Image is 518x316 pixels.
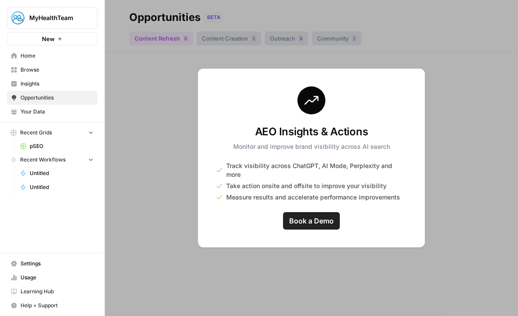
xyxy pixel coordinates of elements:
span: Take action onsite and offsite to improve your visibility [226,182,387,190]
span: Insights [21,80,93,88]
span: Untitled [30,183,93,191]
a: Book a Demo [283,212,340,230]
span: Settings [21,260,93,268]
span: Help + Support [21,302,93,309]
span: Opportunities [21,94,93,102]
span: Book a Demo [289,216,334,226]
span: Learning Hub [21,288,93,295]
a: pSEO [16,139,97,153]
span: Recent Workflows [20,156,66,164]
p: Monitor and improve brand visibility across AI search [233,142,390,151]
a: Learning Hub [7,285,97,299]
a: Insights [7,77,97,91]
h3: AEO Insights & Actions [233,125,390,139]
span: Browse [21,66,93,74]
span: pSEO [30,142,93,150]
span: Untitled [30,169,93,177]
a: Opportunities [7,91,97,105]
a: Home [7,49,97,63]
span: Track visibility across ChatGPT, AI Mode, Perplexity and more [226,161,407,179]
a: Untitled [16,180,97,194]
button: Recent Grids [7,126,97,139]
button: Workspace: MyHealthTeam [7,7,97,29]
img: MyHealthTeam Logo [10,10,26,26]
span: MyHealthTeam [29,14,82,22]
span: Your Data [21,108,93,116]
button: Help + Support [7,299,97,313]
a: Your Data [7,105,97,119]
button: New [7,32,97,45]
a: Usage [7,271,97,285]
button: Recent Workflows [7,153,97,166]
a: Browse [7,63,97,77]
span: New [42,34,55,43]
span: Home [21,52,93,60]
a: Untitled [16,166,97,180]
span: Measure results and accelerate performance improvements [226,193,400,202]
a: Settings [7,257,97,271]
span: Recent Grids [20,129,52,137]
span: Usage [21,274,93,282]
